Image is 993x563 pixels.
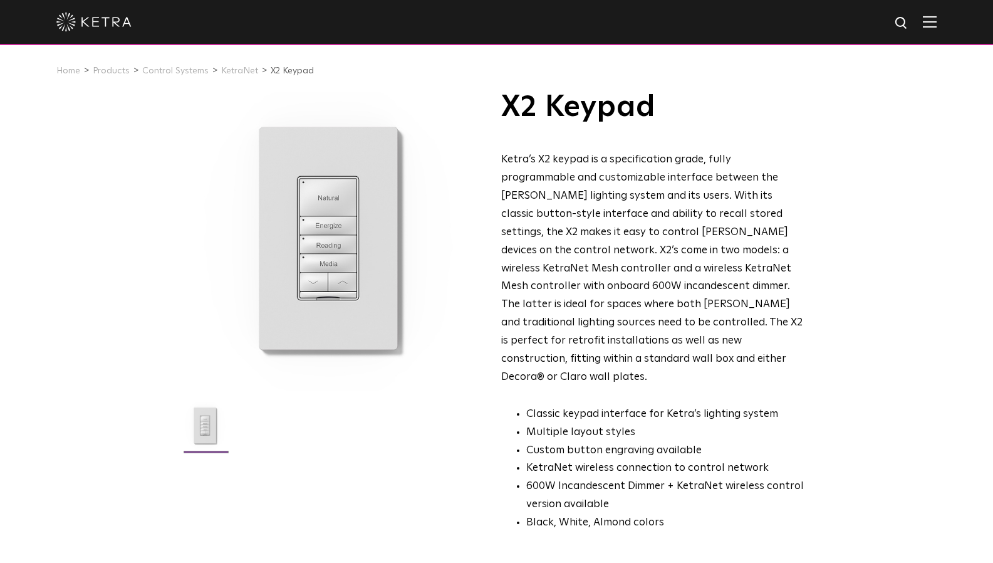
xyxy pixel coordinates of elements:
li: Custom button engraving available [526,442,806,460]
img: ketra-logo-2019-white [56,13,132,31]
li: Classic keypad interface for Ketra’s lighting system [526,406,806,424]
li: Multiple layout styles [526,424,806,442]
a: Control Systems [142,66,209,75]
a: Products [93,66,130,75]
img: search icon [894,16,910,31]
a: Home [56,66,80,75]
span: Ketra’s X2 keypad is a specification grade, fully programmable and customizable interface between... [501,154,803,382]
a: X2 Keypad [271,66,314,75]
li: 600W Incandescent Dimmer + KetraNet wireless control version available [526,478,806,514]
li: KetraNet wireless connection to control network [526,460,806,478]
img: Hamburger%20Nav.svg [923,16,937,28]
li: Black, White, Almond colors [526,514,806,532]
a: KetraNet [221,66,258,75]
img: X2 Keypad [182,402,230,460]
h1: X2 Keypad [501,92,806,123]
